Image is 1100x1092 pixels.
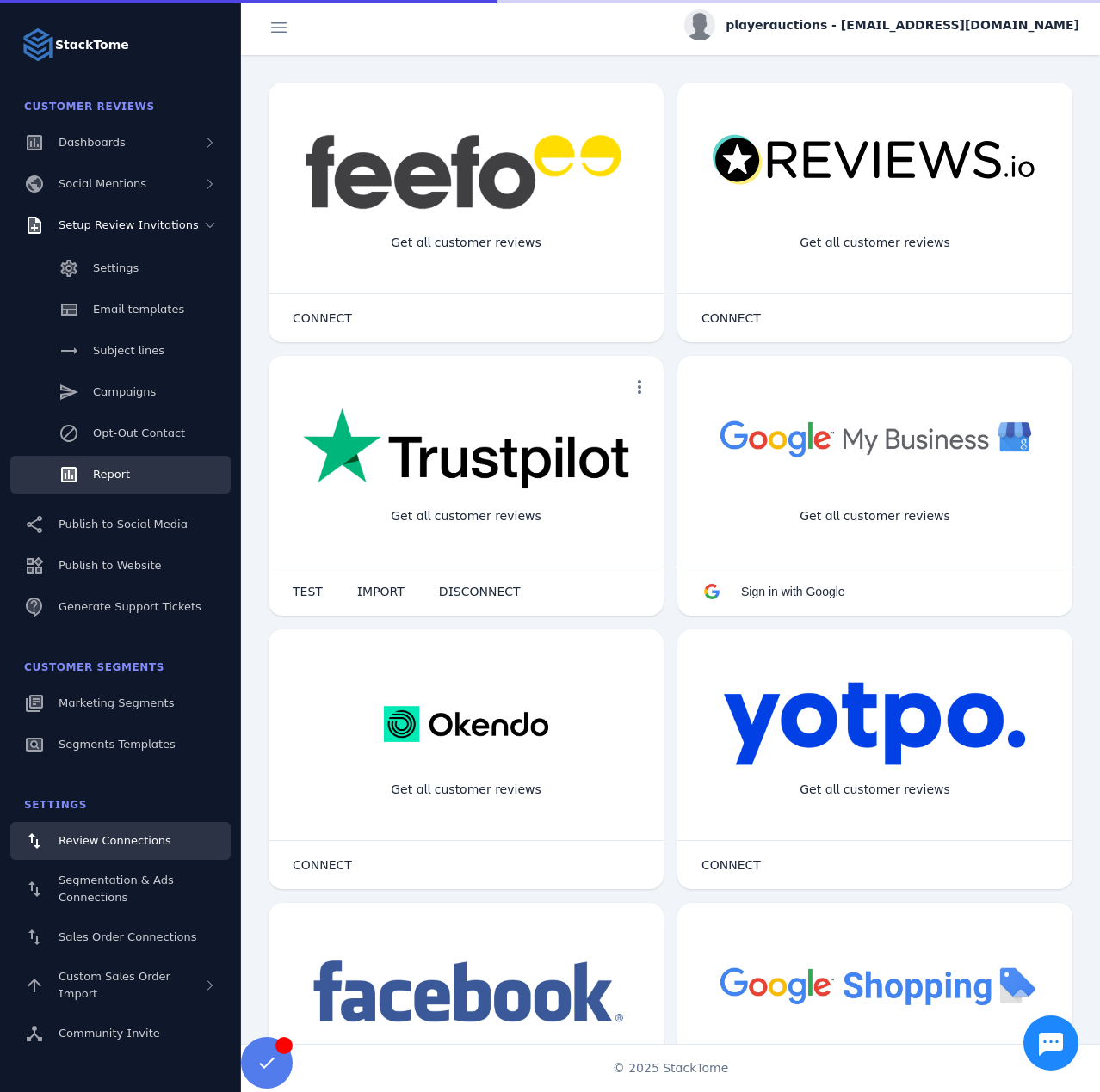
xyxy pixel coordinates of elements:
[93,385,156,398] span: Campaigns
[10,414,231,452] a: Opt-Out Contact
[24,799,87,811] span: Settings
[357,586,405,598] span: IMPORT
[377,494,555,539] div: Get all customer reviews
[293,586,323,598] span: TEST
[93,426,185,439] span: Opt-Out Contact
[10,684,231,722] a: Marketing Segments
[613,1059,729,1077] span: © 2025 StackTome
[10,588,231,626] a: Generate Support Tickets
[59,738,176,751] span: Segments Templates
[377,220,555,266] div: Get all customer reviews
[10,547,231,585] a: Publish to Website
[59,600,201,613] span: Generate Support Tickets
[10,726,231,764] a: Segments Templates
[59,696,174,709] span: Marketing Segments
[293,312,352,324] span: CONNECT
[684,301,778,335] button: CONNECT
[275,848,369,882] button: CONNECT
[293,859,352,871] span: CONNECT
[684,9,715,40] img: profile.jpg
[701,859,761,871] span: CONNECT
[10,506,231,543] a: Publish to Social Media
[786,494,964,539] div: Get all customer reviews
[701,312,761,324] span: CONNECT
[786,767,964,813] div: Get all customer reviews
[384,681,548,767] img: okendo.webp
[723,681,1027,767] img: yotpo.png
[684,848,778,882] button: CONNECT
[10,373,231,411] a: Campaigns
[422,574,538,609] button: DISCONNECT
[59,874,174,904] span: Segmentation & Ads Connections
[303,134,629,210] img: feefo.png
[773,1040,976,1086] div: Import Products from Google
[55,36,129,54] strong: StackTome
[303,408,629,492] img: trustpilot.png
[684,574,862,609] button: Sign in with Google
[59,1027,160,1040] span: Community Invite
[59,559,161,572] span: Publish to Website
[59,218,199,231] span: Setup Review Invitations
[303,954,629,1031] img: facebook.png
[10,822,231,860] a: Review Connections
[741,585,845,598] span: Sign in with Google
[24,101,155,113] span: Customer Reviews
[59,518,188,531] span: Publish to Social Media
[684,9,1079,40] button: playerauctions - [EMAIL_ADDRESS][DOMAIN_NAME]
[377,767,555,813] div: Get all customer reviews
[275,301,369,335] button: CONNECT
[10,863,231,915] a: Segmentation & Ads Connections
[93,261,139,274] span: Settings
[10,291,231,328] a: Email templates
[712,134,1038,187] img: reviewsio.svg
[786,220,964,266] div: Get all customer reviews
[10,249,231,287] a: Settings
[439,586,521,598] span: DISCONNECT
[340,574,422,609] button: IMPORT
[93,344,164,357] span: Subject lines
[10,918,231,956] a: Sales Order Connections
[726,16,1079,34] span: playerauctions - [EMAIL_ADDRESS][DOMAIN_NAME]
[712,408,1038,469] img: googlebusiness.png
[622,370,657,404] button: more
[24,661,164,673] span: Customer Segments
[10,456,231,494] a: Report
[59,834,171,847] span: Review Connections
[10,1015,231,1052] a: Community Invite
[275,574,340,609] button: TEST
[59,970,170,1000] span: Custom Sales Order Import
[93,468,130,481] span: Report
[712,954,1038,1015] img: googleshopping.png
[10,332,231,370] a: Subject lines
[59,136,126,149] span: Dashboards
[59,177,146,190] span: Social Mentions
[93,303,184,316] span: Email templates
[21,28,55,62] img: Logo image
[59,930,196,943] span: Sales Order Connections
